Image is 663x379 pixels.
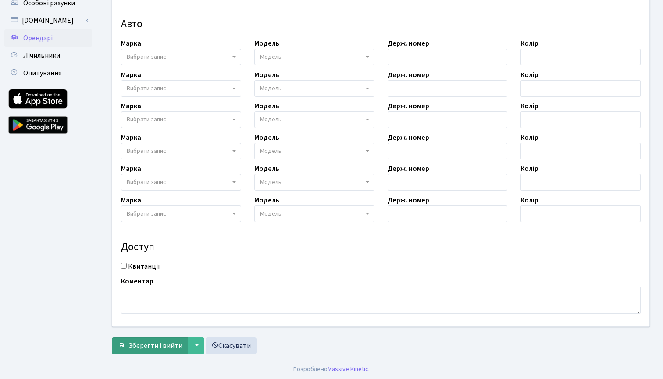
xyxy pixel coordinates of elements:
[121,241,641,254] h4: Доступ
[254,70,279,80] label: Модель
[260,209,282,218] span: Модель
[127,147,166,156] span: Вибрати запис
[388,101,429,111] label: Держ. номер
[206,337,257,354] a: Скасувати
[260,115,282,124] span: Модель
[23,51,60,60] span: Лічильники
[127,53,166,61] span: Вибрати запис
[254,132,279,143] label: Модель
[260,178,282,187] span: Модель
[127,115,166,124] span: Вибрати запис
[260,147,282,156] span: Модель
[121,195,141,205] label: Марка
[128,341,182,351] span: Зберегти і вийти
[254,163,279,174] label: Модель
[388,70,429,80] label: Держ. номер
[520,132,538,143] label: Колір
[127,209,166,218] span: Вибрати запис
[254,195,279,205] label: Модель
[328,365,368,374] a: Massive Kinetic
[127,84,166,93] span: Вибрати запис
[127,178,166,187] span: Вибрати запис
[520,70,538,80] label: Колір
[121,101,141,111] label: Марка
[121,70,141,80] label: Марка
[121,163,141,174] label: Марка
[388,163,429,174] label: Держ. номер
[293,365,370,374] div: Розроблено .
[23,68,61,78] span: Опитування
[254,38,279,49] label: Модель
[388,38,429,49] label: Держ. номер
[4,29,92,47] a: Орендарі
[121,38,141,49] label: Марка
[121,132,141,143] label: Марка
[4,12,92,29] a: [DOMAIN_NAME]
[520,101,538,111] label: Колір
[388,195,429,205] label: Держ. номер
[520,38,538,49] label: Колір
[121,276,153,287] label: Коментар
[520,195,538,205] label: Колір
[121,18,641,31] h4: Авто
[112,337,188,354] button: Зберегти і вийти
[388,132,429,143] label: Держ. номер
[260,84,282,93] span: Модель
[260,53,282,61] span: Модель
[23,33,53,43] span: Орендарі
[4,47,92,64] a: Лічильники
[520,163,538,174] label: Колір
[128,261,160,272] label: Квитанції
[4,64,92,82] a: Опитування
[254,101,279,111] label: Модель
